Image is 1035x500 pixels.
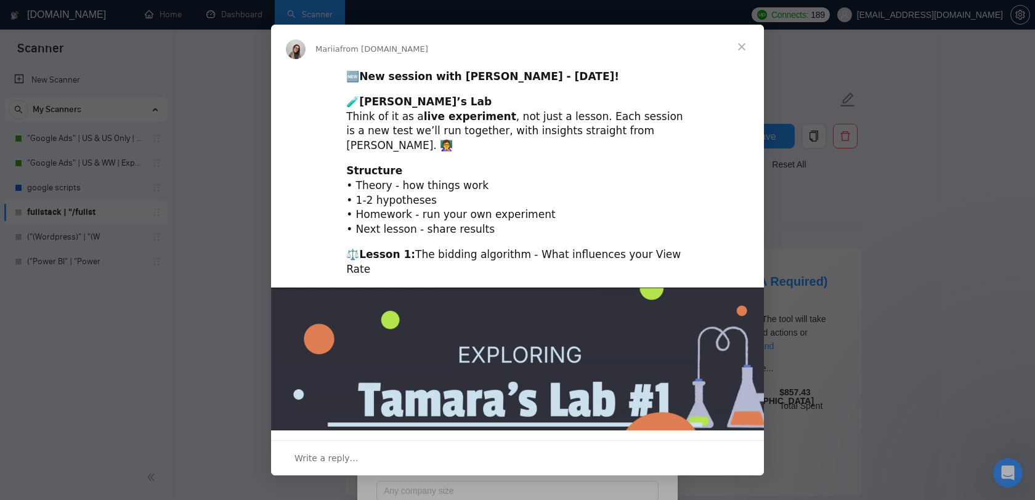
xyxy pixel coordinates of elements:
[359,95,492,108] b: [PERSON_NAME]’s Lab
[315,44,340,54] span: Mariia
[346,70,689,84] div: 🆕
[346,164,402,177] b: Structure
[346,95,689,153] div: 🧪 Think of it as a , not just a lesson. Each session is a new test we’ll run together, with insig...
[271,440,764,475] div: Open conversation and reply
[359,248,415,260] b: Lesson 1:
[346,248,689,277] div: ⚖️ The bidding algorithm - What influences your View Rate
[359,70,619,83] b: New session with [PERSON_NAME] - [DATE]!
[340,44,428,54] span: from [DOMAIN_NAME]
[286,39,306,59] img: Profile image for Mariia
[720,25,764,69] span: Close
[424,110,516,123] b: live experiment
[346,164,689,237] div: • Theory - how things work • 1-2 hypotheses • Homework - run your own experiment • Next lesson - ...
[294,450,359,466] span: Write a reply…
